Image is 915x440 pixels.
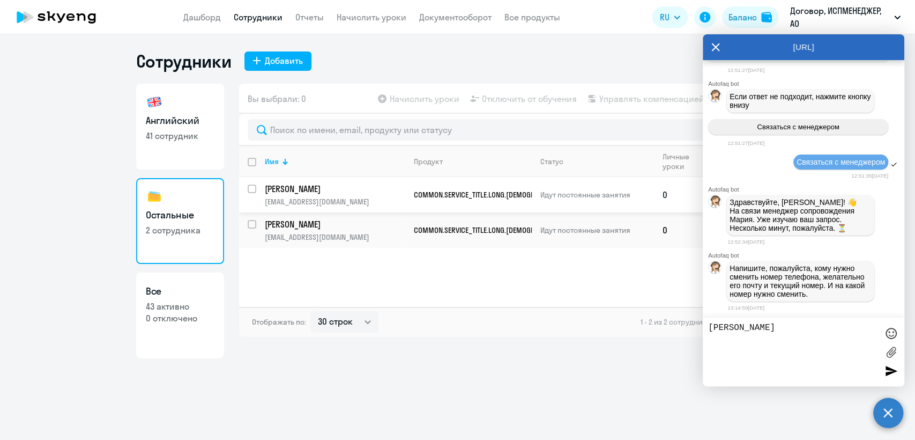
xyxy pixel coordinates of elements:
[146,284,214,298] h3: Все
[265,54,303,67] div: Добавить
[727,140,764,146] time: 12:51:27[DATE]
[654,177,705,212] td: 0
[728,11,757,24] div: Баланс
[709,90,722,105] img: bot avatar
[727,67,764,73] time: 12:51:27[DATE]
[136,84,224,170] a: Английский41 сотрудник
[248,119,771,141] input: Поиск по имени, email, продукту или статусу
[146,224,214,236] p: 2 сотрудника
[136,273,224,358] a: Все43 активно0 отключено
[540,190,653,200] p: Идут постоянные занятия
[248,92,306,105] span: Вы выбрали: 0
[851,173,888,179] time: 12:51:35[DATE]
[785,4,906,30] button: Договор, ИСПМЕНЕДЖЕР, АО
[295,12,324,23] a: Отчеты
[540,157,653,166] div: Статус
[146,114,214,128] h3: Английский
[265,183,405,195] p: [PERSON_NAME]
[183,12,221,23] a: Дашборд
[414,190,574,200] span: COMMON.SERVICE_TITLE.LONG.[DEMOGRAPHIC_DATA]
[265,183,405,207] a: [PERSON_NAME][EMAIL_ADDRESS][DOMAIN_NAME]
[419,12,492,23] a: Документооборот
[722,6,778,28] button: Балансbalance
[727,305,764,311] time: 13:14:59[DATE]
[797,158,885,166] span: Связаться с менеджером
[265,157,405,166] div: Имя
[146,300,214,312] p: 43 активно
[709,195,722,211] img: bot avatar
[708,119,888,135] button: Связаться с менеджером
[883,344,899,360] label: Лимит 10 файлов
[730,198,871,232] p: Здравствуйте, [PERSON_NAME]! 👋 ﻿На связи менеджер сопровождения Мария. Уже изучаю ваш запрос. Нес...
[730,92,873,109] span: Если ответ не подходит, нажмите кнопку внизу
[730,264,871,298] p: Напишите, пожалуйста, кому нужно сменить номер телефона, желательно его почту и текущий номер. И ...
[708,323,877,381] textarea: [PERSON_NAME]
[234,12,282,23] a: Сотрудники
[136,50,232,72] h1: Сотрудники
[540,157,563,166] div: Статус
[265,197,405,207] p: [EMAIL_ADDRESS][DOMAIN_NAME]
[414,157,443,166] div: Продукт
[265,157,279,166] div: Имя
[708,80,904,87] div: Autofaq bot
[652,6,688,28] button: RU
[708,252,904,259] div: Autofaq bot
[654,212,705,248] td: 0
[663,152,695,171] div: Личные уроки
[660,11,669,24] span: RU
[265,232,405,242] p: [EMAIL_ADDRESS][DOMAIN_NAME]
[146,130,214,142] p: 41 сотрудник
[136,178,224,264] a: Остальные2 сотрудника
[757,123,839,131] span: Связаться с менеджером
[708,186,904,193] div: Autofaq bot
[146,208,214,222] h3: Остальные
[244,52,311,71] button: Добавить
[540,225,653,235] p: Идут постоянные занятия
[504,12,560,23] a: Все продукты
[337,12,406,23] a: Начислить уроки
[252,317,306,327] span: Отображать по:
[146,312,214,324] p: 0 отключено
[790,4,890,30] p: Договор, ИСПМЕНЕДЖЕР, АО
[265,218,405,242] a: [PERSON_NAME][EMAIL_ADDRESS][DOMAIN_NAME]
[414,157,531,166] div: Продукт
[146,93,163,111] img: english
[414,225,574,235] span: COMMON.SERVICE_TITLE.LONG.[DEMOGRAPHIC_DATA]
[146,188,163,205] img: others
[265,218,405,230] p: [PERSON_NAME]
[761,12,772,23] img: balance
[641,317,715,327] span: 1 - 2 из 2 сотрудников
[663,152,705,171] div: Личные уроки
[709,261,722,277] img: bot avatar
[727,239,764,245] time: 12:52:34[DATE]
